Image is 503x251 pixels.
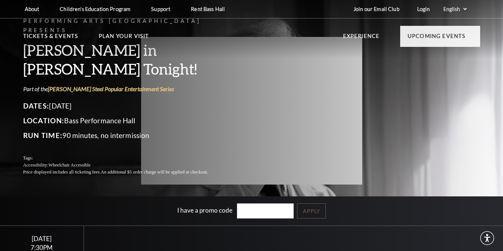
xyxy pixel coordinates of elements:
span: Location: [23,116,64,125]
p: Price displayed includes all ticketing fees. [23,169,226,176]
p: Accessibility: [23,162,226,169]
div: 7:30PM [9,244,75,251]
span: An additional $5 order charge will be applied at checkout. [101,169,208,175]
p: Rent Bass Hall [191,6,225,12]
span: Run Time: [23,131,63,140]
label: I have a promo code [177,206,233,214]
p: Plan Your Visit [99,32,149,45]
a: [PERSON_NAME] Steel Popular Entertainment Series [48,85,174,92]
h3: [PERSON_NAME] in [PERSON_NAME] Tonight! [23,41,226,78]
select: Select: [442,6,468,13]
p: Upcoming Events [408,32,466,45]
p: Experience [343,32,380,45]
p: Support [151,6,170,12]
p: Tickets & Events [23,32,78,45]
p: 90 minutes, no intermission [23,130,226,141]
p: About [25,6,39,12]
p: Part of the [23,85,226,93]
p: [DATE] [23,100,226,112]
div: [DATE] [9,235,75,243]
span: Wheelchair Accessible [48,162,90,168]
p: Bass Performance Hall [23,115,226,127]
p: Tags: [23,155,226,162]
p: Children's Education Program [60,6,130,12]
span: Dates: [23,102,49,110]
